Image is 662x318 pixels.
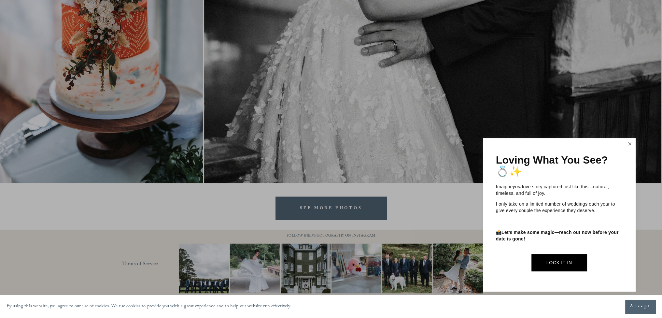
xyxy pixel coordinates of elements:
[496,184,623,196] p: Imagine love story captured just like this—natural, timeless, and full of joy.
[496,230,620,241] strong: Let’s make some magic—reach out now before your date is gone!
[630,303,651,310] span: Accept
[513,184,522,189] em: your
[496,201,623,214] p: I only take on a limited number of weddings each year to give every couple the experience they de...
[7,302,291,311] p: By using this website, you agree to our use of cookies. We use cookies to provide you with a grea...
[625,300,655,313] button: Accept
[625,139,635,150] a: Close
[496,229,623,242] p: 📸
[496,154,623,177] h1: Loving What You See? 💍✨
[531,254,587,271] a: Lock It In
